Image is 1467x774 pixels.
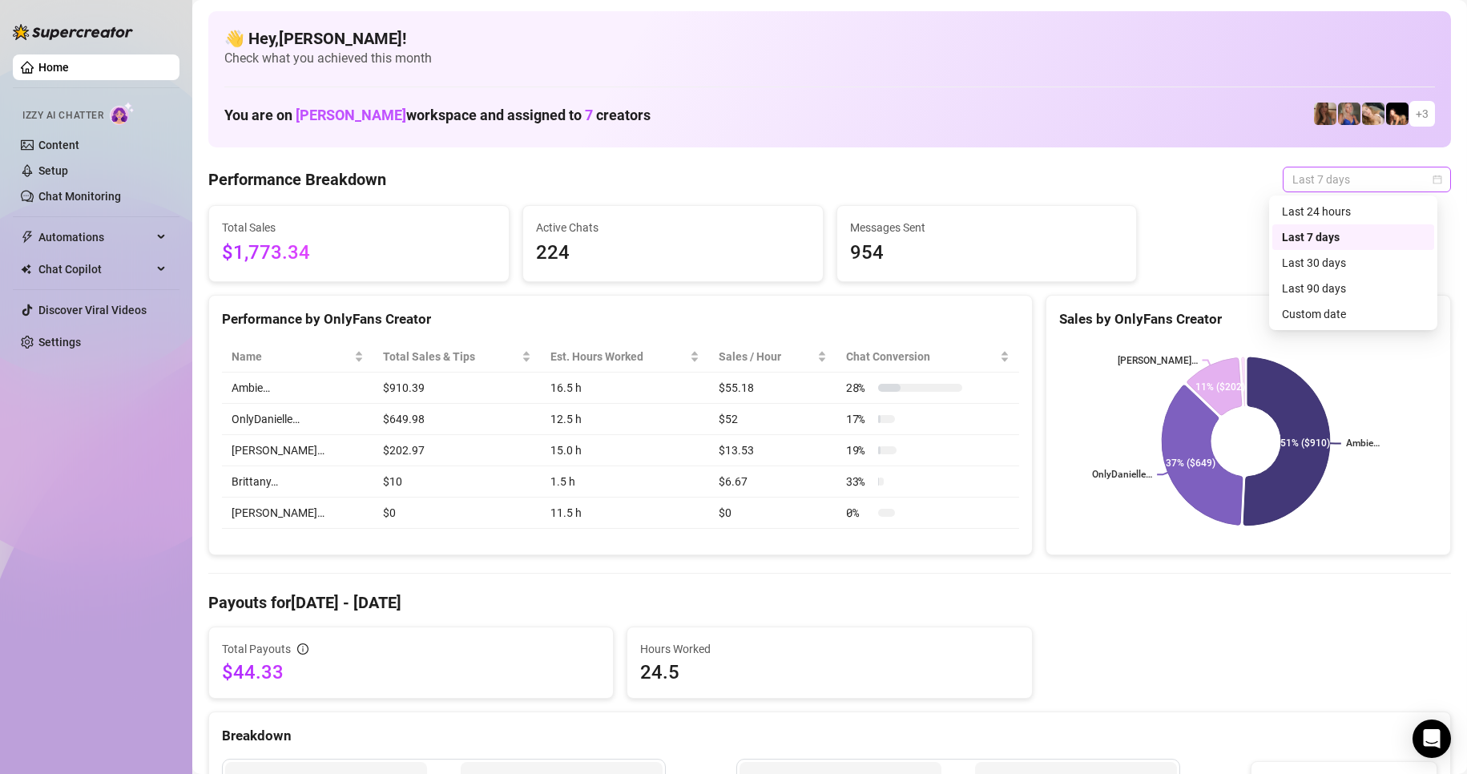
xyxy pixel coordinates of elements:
div: Last 90 days [1282,280,1425,297]
span: 33 % [846,473,872,490]
h1: You are on workspace and assigned to creators [224,107,651,124]
span: Chat Conversion [846,348,997,365]
span: Automations [38,224,152,250]
span: Total Sales & Tips [383,348,518,365]
td: $52 [709,404,836,435]
td: $10 [373,466,541,498]
td: $0 [709,498,836,529]
div: Est. Hours Worked [550,348,687,365]
span: 0 % [846,504,872,522]
th: Total Sales & Tips [373,341,541,373]
span: Izzy AI Chatter [22,108,103,123]
text: [PERSON_NAME]… [1117,355,1197,366]
span: + 3 [1416,105,1429,123]
span: Hours Worked [640,640,1018,658]
th: Chat Conversion [836,341,1019,373]
td: $202.97 [373,435,541,466]
h4: 👋 Hey, [PERSON_NAME] ! [224,27,1435,50]
div: Sales by OnlyFans Creator [1059,308,1437,330]
span: Total Sales [222,219,496,236]
div: Custom date [1282,305,1425,323]
a: Setup [38,164,68,177]
span: 224 [536,238,810,268]
td: Brittany️‍… [222,466,373,498]
td: Ambie… [222,373,373,404]
div: Performance by OnlyFans Creator [222,308,1019,330]
span: Last 7 days [1292,167,1441,191]
img: Brittany️‍ [1386,103,1409,125]
img: AI Chatter [110,102,135,125]
td: $13.53 [709,435,836,466]
span: 28 % [846,379,872,397]
td: $6.67 [709,466,836,498]
span: 24.5 [640,659,1018,685]
div: Breakdown [222,725,1437,747]
div: Last 24 hours [1272,199,1434,224]
span: [PERSON_NAME] [296,107,406,123]
td: [PERSON_NAME]… [222,435,373,466]
a: Content [38,139,79,151]
span: 954 [850,238,1124,268]
a: Discover Viral Videos [38,304,147,316]
div: Last 7 days [1282,228,1425,246]
img: OnlyDanielle [1362,103,1384,125]
text: OnlyDanielle… [1092,470,1152,481]
td: $0 [373,498,541,529]
span: 7 [585,107,593,123]
span: Check what you achieved this month [224,50,1435,67]
th: Sales / Hour [709,341,836,373]
td: OnlyDanielle… [222,404,373,435]
div: Custom date [1272,301,1434,327]
span: Sales / Hour [719,348,814,365]
div: Last 7 days [1272,224,1434,250]
td: $55.18 [709,373,836,404]
text: Ambie… [1346,438,1380,449]
span: Messages Sent [850,219,1124,236]
th: Name [222,341,373,373]
span: thunderbolt [21,231,34,244]
a: Chat Monitoring [38,190,121,203]
td: [PERSON_NAME]… [222,498,373,529]
span: Active Chats [536,219,810,236]
span: calendar [1433,175,1442,184]
td: 16.5 h [541,373,709,404]
span: info-circle [297,643,308,655]
td: $910.39 [373,373,541,404]
img: Chat Copilot [21,264,31,275]
a: Settings [38,336,81,349]
h4: Payouts for [DATE] - [DATE] [208,591,1451,614]
td: 1.5 h [541,466,709,498]
span: 17 % [846,410,872,428]
div: Last 24 hours [1282,203,1425,220]
span: Name [232,348,351,365]
span: 19 % [846,441,872,459]
h4: Performance Breakdown [208,168,386,191]
a: Home [38,61,69,74]
img: Ambie [1338,103,1360,125]
span: $44.33 [222,659,600,685]
span: Chat Copilot [38,256,152,282]
td: $649.98 [373,404,541,435]
td: 15.0 h [541,435,709,466]
div: Last 90 days [1272,276,1434,301]
div: Last 30 days [1272,250,1434,276]
td: 11.5 h [541,498,709,529]
img: daniellerose [1314,103,1336,125]
span: Total Payouts [222,640,291,658]
span: $1,773.34 [222,238,496,268]
td: 12.5 h [541,404,709,435]
img: logo-BBDzfeDw.svg [13,24,133,40]
div: Last 30 days [1282,254,1425,272]
div: Open Intercom Messenger [1413,720,1451,758]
